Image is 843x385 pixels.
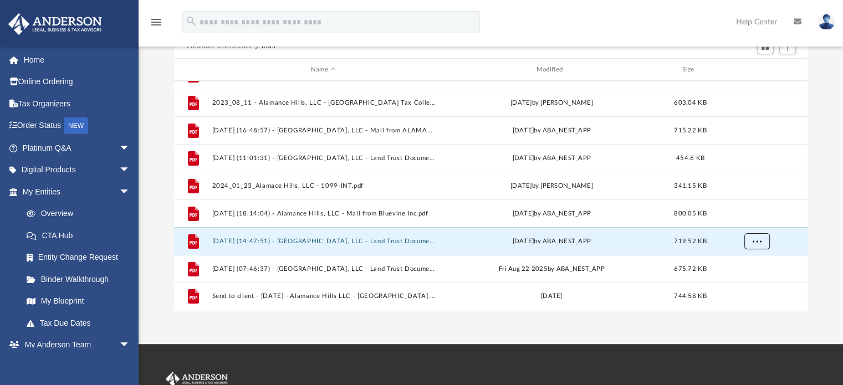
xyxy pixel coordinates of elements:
span: 715.22 KB [674,127,706,134]
a: My Entitiesarrow_drop_down [8,181,147,203]
button: More options [744,233,769,250]
div: [DATE] by ABA_NEST_APP [440,126,663,136]
div: grid [174,81,808,310]
i: menu [150,16,163,29]
span: 744.58 KB [674,294,706,300]
div: id [717,65,795,75]
a: CTA Hub [16,224,147,247]
a: menu [150,21,163,29]
div: NEW [64,117,88,134]
div: [DATE] by ABA_NEST_APP [440,209,663,219]
span: 719.52 KB [674,238,706,244]
a: Tax Organizers [8,93,147,115]
a: My Blueprint [16,290,141,312]
div: [DATE] by [PERSON_NAME] [440,181,663,191]
img: User Pic [818,14,835,30]
button: Send to client - [DATE] - Alamance Hills LLC - [GEOGRAPHIC_DATA] Tax Collector.pdf [212,293,435,300]
button: 2023_08_11 - Alamance Hills, LLC - [GEOGRAPHIC_DATA] Tax Collector.pdf [212,99,435,106]
img: Anderson Advisors Platinum Portal [5,13,105,35]
div: [DATE] by [PERSON_NAME] [440,98,663,108]
div: [DATE] by ABA_NEST_APP [440,237,663,247]
span: arrow_drop_down [119,334,141,357]
button: [DATE] (18:14:04) - Alamance Hills, LLC - Mail from Bluevine Inc.pdf [212,210,435,217]
button: 2024_01_23_Alamace Hills, LLC - 1099-INT.pdf [212,182,435,189]
span: arrow_drop_down [119,159,141,182]
span: 800.05 KB [674,211,706,217]
button: [DATE] (11:01:31) - [GEOGRAPHIC_DATA], LLC - Land Trust Documents from City of Burlington Tax Col... [212,155,435,162]
span: 454.6 KB [676,155,704,161]
span: 603.04 KB [674,100,706,106]
div: Fri Aug 22 2025 by ABA_NEST_APP [440,264,663,274]
a: Binder Walkthrough [16,268,147,290]
i: search [185,15,197,27]
span: arrow_drop_down [119,181,141,203]
a: Entity Change Request [16,247,147,269]
a: Order StatusNEW [8,115,147,137]
button: [DATE] (07:46:37) - [GEOGRAPHIC_DATA], LLC - Land Trust Documents from City of [GEOGRAPHIC_DATA]pdf [212,265,435,273]
div: Size [668,65,712,75]
span: arrow_drop_down [119,137,141,160]
div: id [178,65,206,75]
div: [DATE] [440,292,663,302]
a: Platinum Q&Aarrow_drop_down [8,137,147,159]
a: Digital Productsarrow_drop_down [8,159,147,181]
button: [DATE] (16:48:57) - [GEOGRAPHIC_DATA], LLC - Mail from ALAMANCE COUNTY TAX COLLECTOR.pdf [212,127,435,134]
div: Name [211,65,435,75]
a: Tax Due Dates [16,312,147,334]
div: [DATE] by ABA_NEST_APP [440,153,663,163]
span: 341.15 KB [674,183,706,189]
a: My Anderson Teamarrow_drop_down [8,334,141,356]
div: Modified [440,65,663,75]
a: Online Ordering [8,71,147,93]
a: Overview [16,203,147,225]
button: [DATE] (14:47:51) - [GEOGRAPHIC_DATA], LLC - Land Trust Documents from Alamance County Tax Collec... [212,238,435,245]
a: Home [8,49,147,71]
span: 675.72 KB [674,266,706,272]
